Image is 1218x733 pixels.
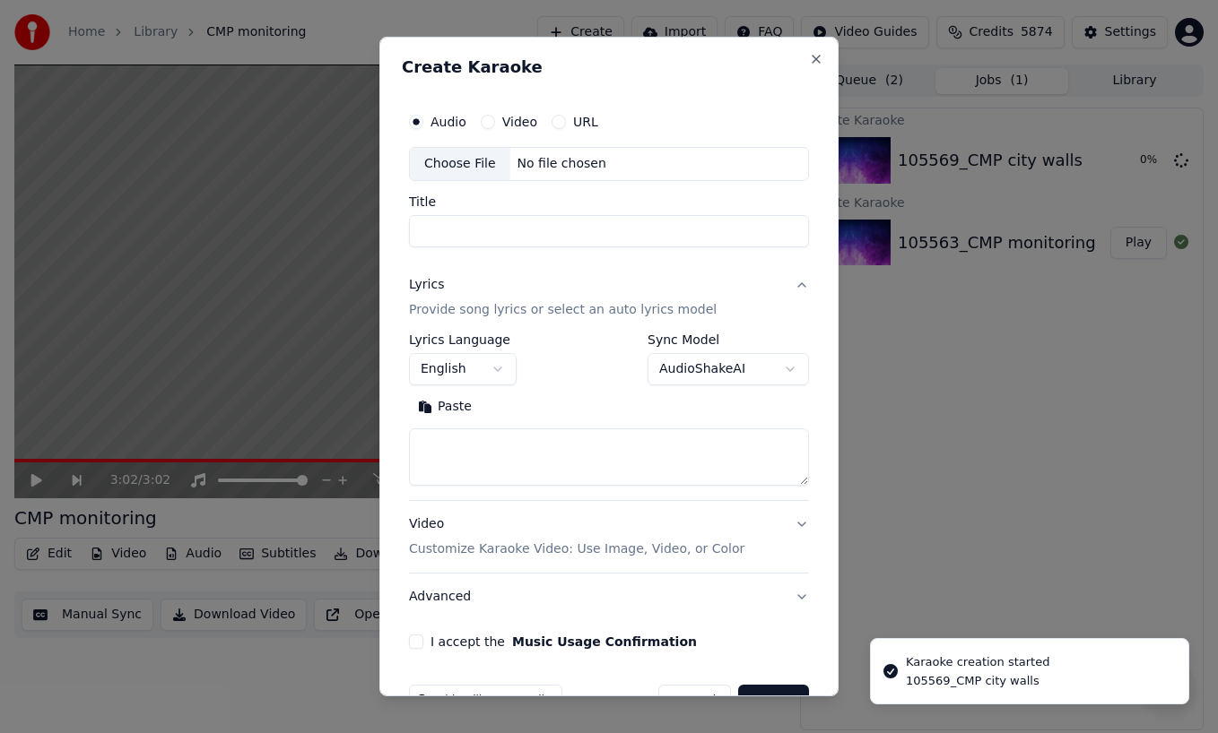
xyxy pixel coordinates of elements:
label: Title [409,195,809,208]
label: Lyrics Language [409,333,517,346]
div: Lyrics [409,276,444,294]
button: I accept the [512,635,697,648]
label: Audio [431,116,466,128]
button: VideoCustomize Karaoke Video: Use Image, Video, or Color [409,501,809,573]
button: Paste [409,392,481,421]
label: I accept the [431,635,697,648]
div: No file chosen [510,155,613,173]
button: Create [738,685,809,717]
div: LyricsProvide song lyrics or select an auto lyrics model [409,333,809,500]
span: This will use 5 credits [439,694,554,708]
button: LyricsProvide song lyrics or select an auto lyrics model [409,262,809,333]
button: Advanced [409,573,809,620]
h2: Create Karaoke [402,59,816,75]
label: URL [573,116,598,128]
label: Video [502,116,537,128]
p: Provide song lyrics or select an auto lyrics model [409,301,717,319]
div: Video [409,515,744,558]
p: Customize Karaoke Video: Use Image, Video, or Color [409,540,744,558]
button: Cancel [658,685,731,717]
label: Sync Model [648,333,809,346]
div: Choose File [410,148,510,180]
